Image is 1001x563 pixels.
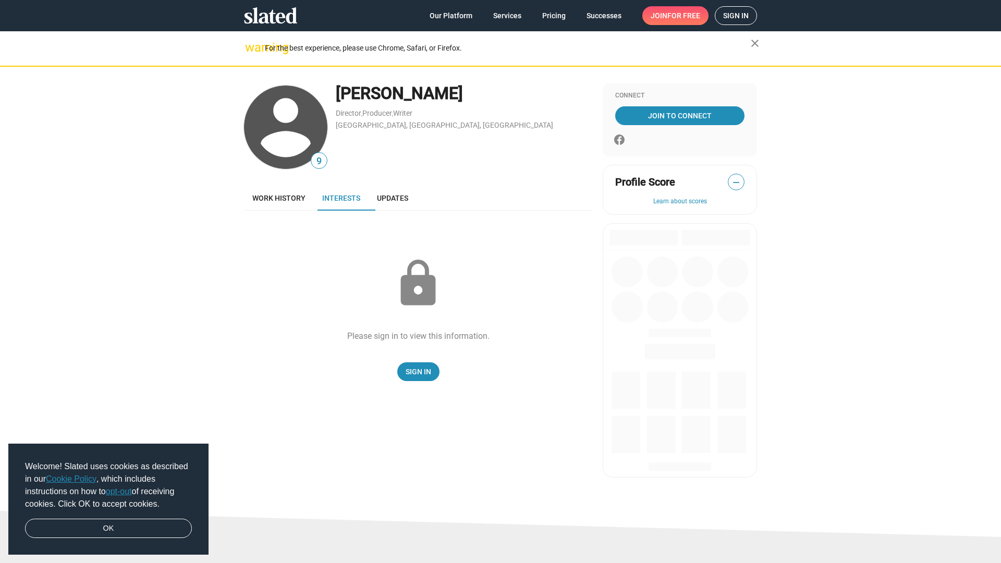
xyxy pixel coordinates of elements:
[715,6,757,25] a: Sign in
[377,194,408,202] span: Updates
[314,186,369,211] a: Interests
[393,109,412,117] a: Writer
[8,444,209,555] div: cookieconsent
[642,6,709,25] a: Joinfor free
[430,6,472,25] span: Our Platform
[336,82,592,105] div: [PERSON_NAME]
[534,6,574,25] a: Pricing
[392,258,444,310] mat-icon: lock
[615,198,744,206] button: Learn about scores
[397,362,440,381] a: Sign In
[369,186,417,211] a: Updates
[749,37,761,50] mat-icon: close
[421,6,481,25] a: Our Platform
[578,6,630,25] a: Successes
[615,106,744,125] a: Join To Connect
[406,362,431,381] span: Sign In
[667,6,700,25] span: for free
[336,109,361,117] a: Director
[311,154,327,168] span: 9
[723,7,749,25] span: Sign in
[615,92,744,100] div: Connect
[322,194,360,202] span: Interests
[362,109,392,117] a: Producer
[265,41,751,55] div: For the best experience, please use Chrome, Safari, or Firefox.
[587,6,621,25] span: Successes
[392,111,393,117] span: ,
[615,175,675,189] span: Profile Score
[651,6,700,25] span: Join
[728,176,744,189] span: —
[493,6,521,25] span: Services
[245,41,258,54] mat-icon: warning
[542,6,566,25] span: Pricing
[244,186,314,211] a: Work history
[106,487,132,496] a: opt-out
[361,111,362,117] span: ,
[25,519,192,538] a: dismiss cookie message
[25,460,192,510] span: Welcome! Slated uses cookies as described in our , which includes instructions on how to of recei...
[252,194,306,202] span: Work history
[46,474,96,483] a: Cookie Policy
[617,106,742,125] span: Join To Connect
[336,121,553,129] a: [GEOGRAPHIC_DATA], [GEOGRAPHIC_DATA], [GEOGRAPHIC_DATA]
[347,331,490,341] div: Please sign in to view this information.
[485,6,530,25] a: Services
